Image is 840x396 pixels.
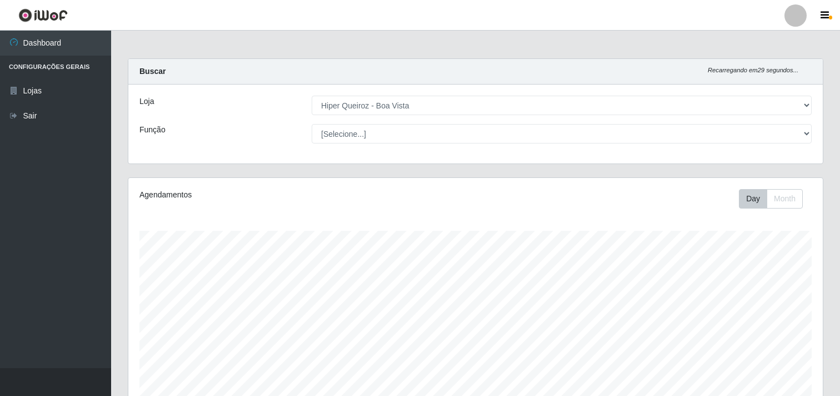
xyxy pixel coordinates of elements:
strong: Buscar [139,67,166,76]
button: Day [739,189,767,209]
label: Função [139,124,166,136]
div: First group [739,189,803,209]
button: Month [767,189,803,209]
div: Toolbar with button groups [739,189,812,209]
img: CoreUI Logo [18,8,68,22]
i: Recarregando em 29 segundos... [708,67,798,73]
div: Agendamentos [139,189,410,201]
label: Loja [139,96,154,107]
